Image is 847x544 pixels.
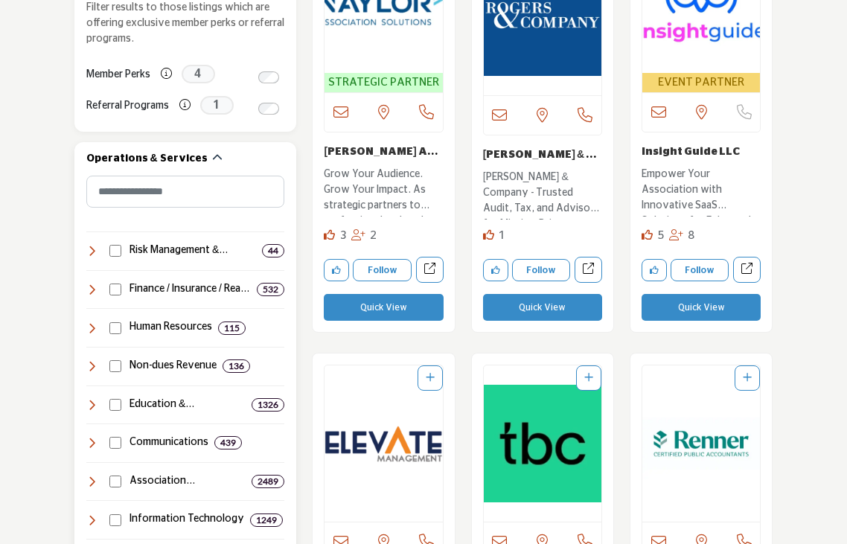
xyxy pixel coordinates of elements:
[109,322,121,334] input: Select Human Resources checkbox
[642,294,761,321] button: Quick View
[671,259,729,281] button: Follow
[575,257,602,283] a: Open rogers-company-pllc in new tab
[182,65,215,83] span: 4
[130,397,246,412] h4: Education & Professional Development: Training, certification, career development, and learning s...
[130,282,251,297] h4: Finance / Insurance / Real Estate: Financial management, accounting, insurance, banking, payroll,...
[109,284,121,295] input: Select Finance / Insurance / Real Estate checkbox
[416,257,444,283] a: Open naylor-association-solutions in new tab
[483,229,494,240] i: Like
[327,74,439,92] span: STRATEGIC PARTNER
[658,230,665,241] span: 5
[645,74,757,92] span: EVENT PARTNER
[483,259,508,281] button: Like company
[642,144,761,159] h3: Insight Guide LLC
[642,365,760,522] img: Renner and Company CPA PC
[353,259,411,281] button: Follow
[258,400,278,410] b: 1326
[370,230,377,241] span: 2
[669,228,695,245] div: Followers
[218,321,246,335] div: 115 Results For Human Resources
[642,229,653,240] i: Likes
[109,245,121,257] input: Select Risk Management & Support Services checkbox
[733,257,761,283] a: Open insight-guide in new tab
[228,361,244,371] b: 136
[484,365,601,522] img: The Brand Consultancy
[324,163,443,217] a: Grow Your Audience. Grow Your Impact. As strategic partners to professional and trade association...
[484,365,601,522] a: Open Listing in new tab
[109,476,121,487] input: Select Association Management Company (AMC) checkbox
[263,284,278,295] b: 532
[351,228,377,245] div: Followers
[252,398,284,412] div: 1326 Results For Education & Professional Development
[86,152,208,167] h2: Operations & Services
[483,294,602,321] button: Quick View
[86,176,285,208] input: Search Category
[483,166,602,220] a: [PERSON_NAME] & Company - Trusted Audit, Tax, and Advisory for Mission-Driven Organizations At [P...
[256,515,277,525] b: 1249
[642,163,761,217] a: Empower Your Association with Innovative SaaS Solutions for Enhanced Engagement and Revenue Growt...
[324,144,443,159] h3: Naylor Association Solutions
[258,103,279,115] input: Switch to Referral Programs
[324,167,443,217] p: Grow Your Audience. Grow Your Impact. As strategic partners to professional and trade association...
[688,230,694,241] span: 8
[130,320,212,335] h4: Human Resources: Services and solutions for employee management, benefits, recruiting, compliance...
[130,435,208,450] h4: Communications: Services for messaging, public relations, video production, webinars, and content...
[642,365,760,522] a: Open Listing in new tab
[109,437,121,449] input: Select Communications checkbox
[324,229,335,240] i: Likes
[584,373,593,383] a: Add To List
[86,62,150,88] label: Member Perks
[426,373,435,383] a: Add To List
[250,513,283,527] div: 1249 Results For Information Technology
[483,147,602,162] h3: Rogers & Company PLLC
[86,93,169,119] label: Referral Programs
[642,147,740,157] a: Insight Guide LLC
[130,474,246,489] h4: Association Management Company (AMC): Professional management, strategic guidance, and operationa...
[220,438,236,448] b: 439
[214,436,242,449] div: 439 Results For Communications
[252,475,284,488] div: 2489 Results For Association Management Company (AMC)
[325,365,442,522] img: Elevate Management Company
[743,373,752,383] a: Add To List
[109,514,121,526] input: Select Information Technology checkbox
[499,230,505,241] span: 1
[262,244,284,257] div: 44 Results For Risk Management & Support Services
[268,246,278,256] b: 44
[258,476,278,487] b: 2489
[257,283,284,296] div: 532 Results For Finance / Insurance / Real Estate
[130,359,217,374] h4: Non-dues Revenue: Programs like affinity partnerships, sponsorships, and other revenue-generating...
[109,360,121,372] input: Select Non-dues Revenue checkbox
[340,230,347,241] span: 3
[483,170,602,220] p: [PERSON_NAME] & Company - Trusted Audit, Tax, and Advisory for Mission-Driven Organizations At [P...
[200,96,234,115] span: 1
[258,71,279,83] input: Switch to Member Perks
[324,259,349,281] button: Like company
[642,167,761,217] p: Empower Your Association with Innovative SaaS Solutions for Enhanced Engagement and Revenue Growt...
[130,512,244,527] h4: Information Technology: Technology solutions, including software, cybersecurity, cloud computing,...
[325,365,442,522] a: Open Listing in new tab
[512,259,570,281] button: Follow
[224,323,240,333] b: 115
[109,399,121,411] input: Select Education & Professional Development checkbox
[130,243,256,258] h4: Risk Management & Support Services: Services for cancellation insurance and transportation soluti...
[642,259,667,281] button: Like company
[223,359,250,373] div: 136 Results For Non-dues Revenue
[324,294,443,321] button: Quick View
